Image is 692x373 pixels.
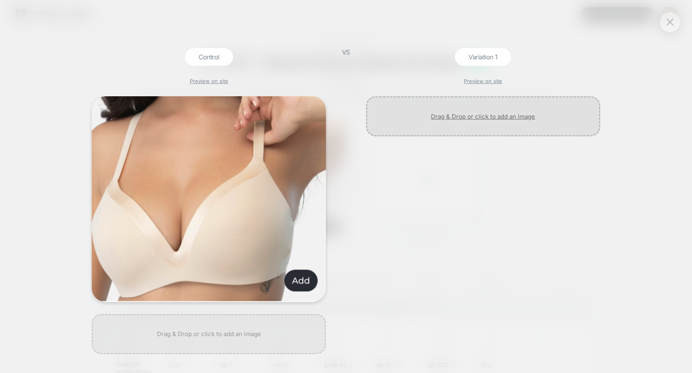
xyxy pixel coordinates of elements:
[92,96,326,302] img: generic_26b8abbd-ebdc-45a1-994c-366c6477e355.png
[185,48,233,66] div: Control
[455,48,511,66] div: Variation 1
[464,78,502,84] a: Preview on site
[336,48,356,373] div: VS
[666,18,674,25] img: close
[190,78,228,84] a: Preview on site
